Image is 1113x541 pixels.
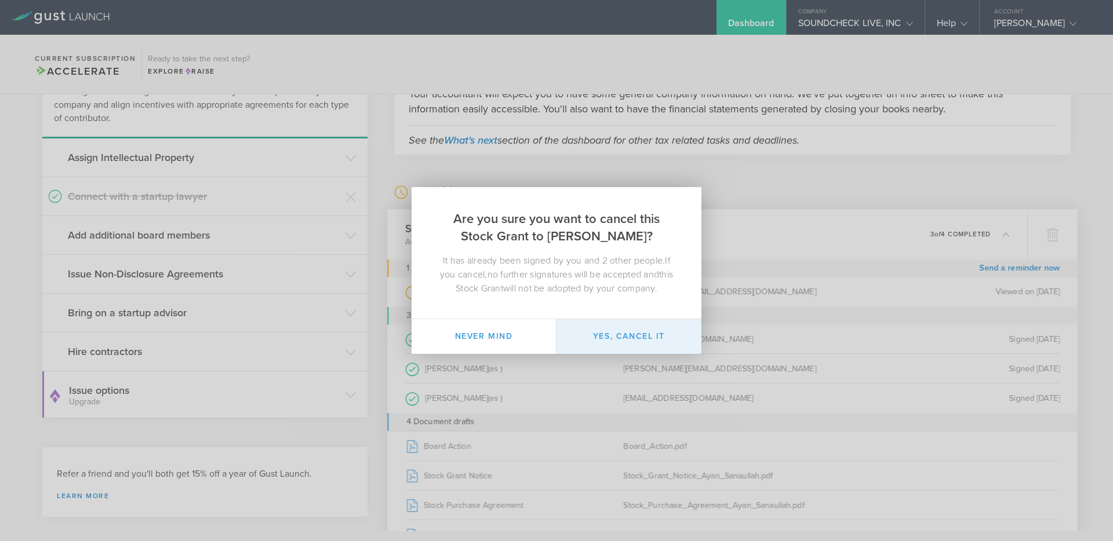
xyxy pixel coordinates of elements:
iframe: Chat Widget [1055,485,1113,541]
span: If you cancel, [440,255,670,280]
span: will not be adopted by your company. [503,283,657,294]
button: Yes, cancel it [556,319,701,354]
h2: Are you sure you want to cancel this Stock Grant to [PERSON_NAME]? [412,187,701,254]
button: Never mind [412,319,556,354]
span: It has already been signed by you and 2 other people. [443,255,665,266]
span: no further signatures will be accepted and [488,269,660,280]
